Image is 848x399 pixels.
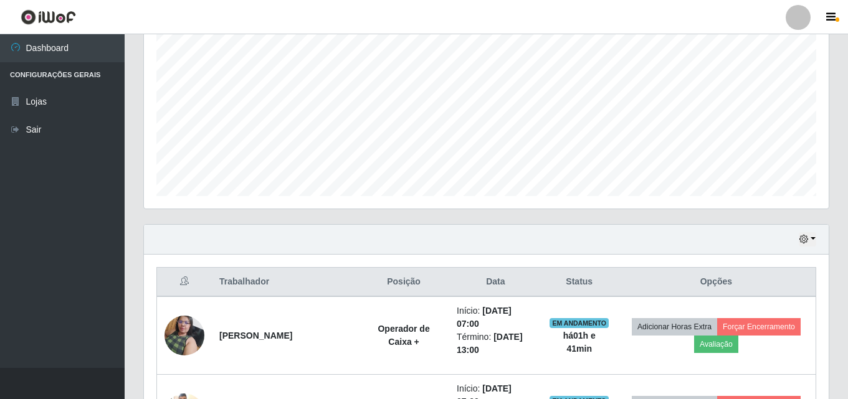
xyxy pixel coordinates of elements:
[617,268,816,297] th: Opções
[212,268,358,297] th: Trabalhador
[457,331,535,357] li: Término:
[378,324,429,347] strong: Operador de Caixa +
[717,318,801,336] button: Forçar Encerramento
[694,336,738,353] button: Avaliação
[219,331,292,340] strong: [PERSON_NAME]
[550,318,609,328] span: EM ANDAMENTO
[164,309,204,362] img: 1749692047494.jpeg
[358,268,449,297] th: Posição
[632,318,717,336] button: Adicionar Horas Extra
[542,268,617,297] th: Status
[21,9,76,25] img: CoreUI Logo
[449,268,542,297] th: Data
[563,331,596,354] strong: há 01 h e 41 min
[457,304,535,331] li: Início:
[457,306,512,329] time: [DATE] 07:00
